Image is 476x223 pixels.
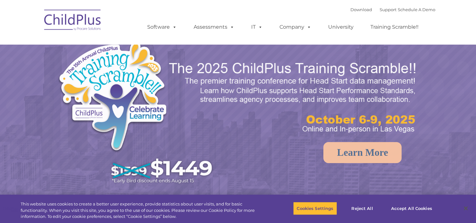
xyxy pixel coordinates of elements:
[41,5,105,37] img: ChildPlus by Procare Solutions
[398,7,435,12] a: Schedule A Demo
[322,21,360,33] a: University
[350,7,435,12] font: |
[388,202,436,215] button: Accept All Cookies
[364,21,425,33] a: Training Scramble!!
[380,7,397,12] a: Support
[187,21,241,33] a: Assessments
[350,7,372,12] a: Download
[323,142,402,163] a: Learn More
[245,21,269,33] a: IT
[342,202,382,215] button: Reject All
[293,202,337,215] button: Cookies Settings
[459,201,473,215] button: Close
[273,21,318,33] a: Company
[21,201,262,220] div: This website uses cookies to create a better user experience, provide statistics about user visit...
[141,21,183,33] a: Software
